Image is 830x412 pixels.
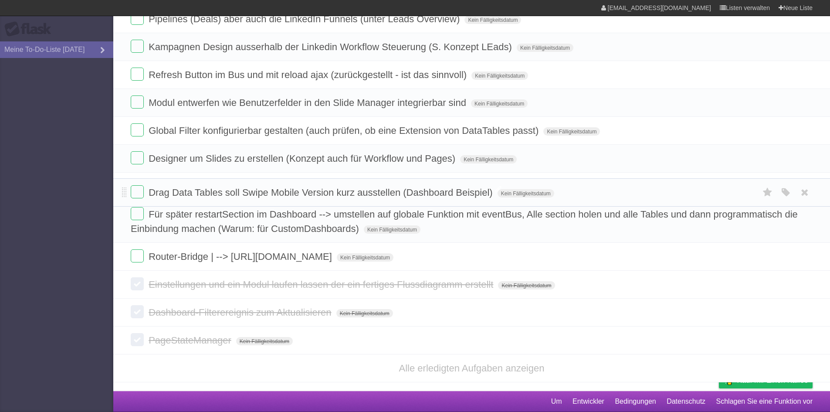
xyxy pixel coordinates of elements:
font: Kein Fälligkeitsdatum [501,283,551,289]
font: Kein Fälligkeitsdatum [475,73,525,79]
label: Erledigt [131,151,144,164]
a: Datenschutz [667,393,705,410]
font: Kein Fälligkeitsdatum [468,17,518,23]
font: Bedingungen [615,398,656,405]
font: Refresh Button im Bus und mit reload ajax (zurückgestellt - ist das sinnvoll) [149,69,467,80]
font: Kein Fälligkeitsdatum [464,157,513,163]
label: Erledigt [131,185,144,198]
font: Listen verwalten [726,4,770,11]
label: Sternaufgabe [759,185,776,200]
font: Entwickler [573,398,604,405]
a: Entwickler [573,393,604,410]
font: Kein Fälligkeitsdatum [547,129,596,135]
font: Kein Fälligkeitsdatum [501,191,551,197]
font: Pipelines (Deals) aber auch die LinkedIn Funnels (unter Leads Overview) [149,14,460,24]
font: Datenschutz [667,398,705,405]
font: Global Filter konfigurierbar gestalten (auch prüfen, ob eine Extension von DataTables passt) [149,125,539,136]
font: Neue Liste [783,4,813,11]
label: Erledigt [131,277,144,290]
font: Drag Data Tables soll Swipe Mobile Version kurz ausstellen (Dashboard Beispiel) [149,187,493,198]
label: Erledigt [131,207,144,220]
a: Um [551,393,562,410]
font: Kein Fälligkeitsdatum [367,227,417,233]
font: Kein Fälligkeitsdatum [474,101,524,107]
font: Schlagen Sie eine Funktion vor [716,398,813,405]
label: Erledigt [131,249,144,262]
label: Erledigt [131,123,144,136]
label: Erledigt [131,12,144,25]
font: Kein Fälligkeitsdatum [520,45,570,51]
font: Dashboard-Filterereignis zum Aktualisieren [149,307,331,318]
a: Schlagen Sie eine Funktion vor [716,393,813,410]
font: Um [551,398,562,405]
font: Kampagnen Design ausserhalb der Linkedin Workflow Steuerung (S. Konzept LEads) [149,41,512,52]
font: Kein Fälligkeitsdatum [340,310,390,317]
font: Router-Bridge | --> [URL][DOMAIN_NAME] [149,251,332,262]
font: Kein Fälligkeitsdatum [340,255,390,261]
font: [EMAIL_ADDRESS][DOMAIN_NAME] [608,4,711,11]
font: Einstellungen und ein Modul laufen lassen der ein fertiges Flussdiagramm erstellt [149,279,493,290]
label: Erledigt [131,305,144,318]
a: Alle erledigten Aufgaben anzeigen [399,363,545,374]
a: Bedingungen [615,393,656,410]
font: Modul entwerfen wie Benutzerfelder in den Slide Manager integrierbar sind [149,97,466,108]
font: PageStateManager [149,335,231,346]
label: Erledigt [131,40,144,53]
font: Designer um Slides zu erstellen (Konzept auch für Workflow und Pages) [149,153,455,164]
label: Erledigt [131,68,144,81]
font: Meine To-Do-Liste [DATE] [4,46,85,53]
label: Erledigt [131,333,144,346]
label: Erledigt [131,95,144,109]
font: Kein Fälligkeitsdatum [240,338,289,344]
font: Für später restartSection im Dashboard --> umstellen auf globale Funktion mit eventBus, Alle sect... [131,209,798,234]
